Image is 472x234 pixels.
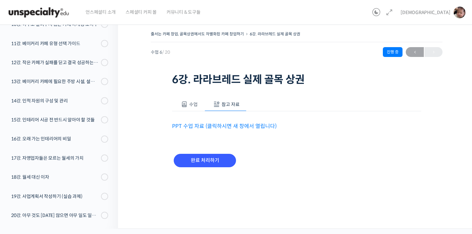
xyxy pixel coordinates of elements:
input: 완료 처리하기 [174,154,236,167]
span: [DEMOGRAPHIC_DATA] [401,9,450,15]
a: 대화 [43,180,85,196]
div: 11강. 베이커리 카페 유형 선택 가이드 [11,40,99,47]
a: 홈 [2,180,43,196]
a: ←이전 [406,47,424,57]
a: 줄서는 카페 창업, 골목상권에서도 차별화된 카페 창업하기 [151,31,244,36]
div: 19강. 사업계획서 작성하기 (실습 과제) [11,193,99,200]
span: 설정 [101,189,109,195]
a: 6강. 라라브레드 실제 골목 상권 [250,31,300,36]
span: 수업 6 [151,50,170,54]
span: ← [406,48,424,57]
div: 18강. 월세 대신 이자 [11,173,99,181]
div: 진행 중 [383,47,403,57]
span: 대화 [60,190,68,195]
a: 설정 [85,180,126,196]
div: 14강. 인적 자원의 구성 및 관리 [11,97,99,104]
span: 홈 [21,189,25,195]
div: 20강. 아무 것도 [DATE] 않으면 아무 일도 일어나지 않는다 [11,212,99,219]
div: 16강. 오래 가는 인테리어의 비밀 [11,135,99,142]
a: PPT 수업 자료 (클릭하시면 새 창에서 열립니다) [172,123,277,130]
h1: 6강. 라라브레드 실제 골목 상권 [172,73,421,86]
span: 수업 [189,101,198,107]
div: 15강. 인테리어 시공 전 반드시 알아야 할 것들 [11,116,99,123]
span: / 20 [162,49,170,55]
span: 참고 자료 [222,101,240,107]
div: 13강. 베이커리 카페에 필요한 주방 시설, 설비 종류 [11,78,99,85]
div: 12강. 작은 카페가 실패를 딛고 결국 성공하는 방법 [11,59,99,66]
div: 17강. 자영업자들은 모르는 월세의 가치 [11,154,99,162]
